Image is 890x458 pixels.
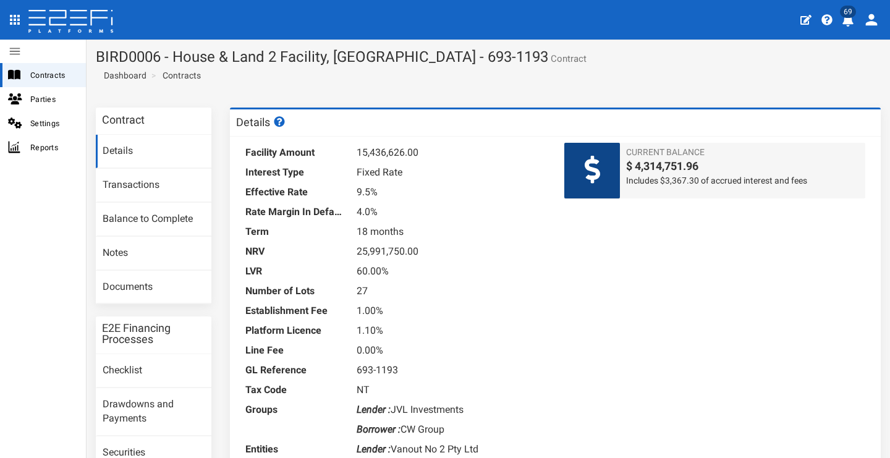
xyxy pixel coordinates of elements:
[357,202,546,222] dd: 4.0%
[99,70,146,80] span: Dashboard
[30,92,76,106] span: Parties
[357,301,546,321] dd: 1.00%
[102,114,145,125] h3: Contract
[357,281,546,301] dd: 27
[245,222,344,242] dt: Term
[357,242,546,261] dd: 25,991,750.00
[357,163,546,182] dd: Fixed Rate
[357,261,546,281] dd: 60.00%
[245,143,344,163] dt: Facility Amount
[357,222,546,242] dd: 18 months
[357,380,546,400] dd: NT
[357,420,546,439] dd: CW Group
[245,321,344,341] dt: Platform Licence
[548,54,587,64] small: Contract
[96,49,881,65] h1: BIRD0006 - House & Land 2 Facility, [GEOGRAPHIC_DATA] - 693-1193
[626,146,859,158] span: Current Balance
[357,400,546,420] dd: JVL Investments
[96,135,211,168] a: Details
[357,143,546,163] dd: 15,436,626.00
[96,237,211,270] a: Notes
[96,169,211,202] a: Transactions
[357,404,391,415] i: Lender :
[245,380,344,400] dt: Tax Code
[163,69,201,82] a: Contracts
[245,182,344,202] dt: Effective Rate
[245,202,344,222] dt: Rate Margin In Default
[245,400,344,420] dt: Groups
[96,354,211,388] a: Checklist
[245,281,344,301] dt: Number of Lots
[245,163,344,182] dt: Interest Type
[245,301,344,321] dt: Establishment Fee
[357,360,546,380] dd: 693-1193
[245,360,344,380] dt: GL Reference
[99,69,146,82] a: Dashboard
[357,182,546,202] dd: 9.5%
[245,261,344,281] dt: LVR
[357,443,391,455] i: Lender :
[96,271,211,304] a: Documents
[357,423,400,435] i: Borrower :
[626,158,859,174] span: $ 4,314,751.96
[357,321,546,341] dd: 1.10%
[30,68,76,82] span: Contracts
[96,388,211,436] a: Drawdowns and Payments
[30,116,76,130] span: Settings
[30,140,76,155] span: Reports
[245,242,344,261] dt: NRV
[245,341,344,360] dt: Line Fee
[357,341,546,360] dd: 0.00%
[236,116,287,128] h3: Details
[102,323,205,345] h3: E2E Financing Processes
[626,174,859,187] span: Includes $3,367.30 of accrued interest and fees
[96,203,211,236] a: Balance to Complete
